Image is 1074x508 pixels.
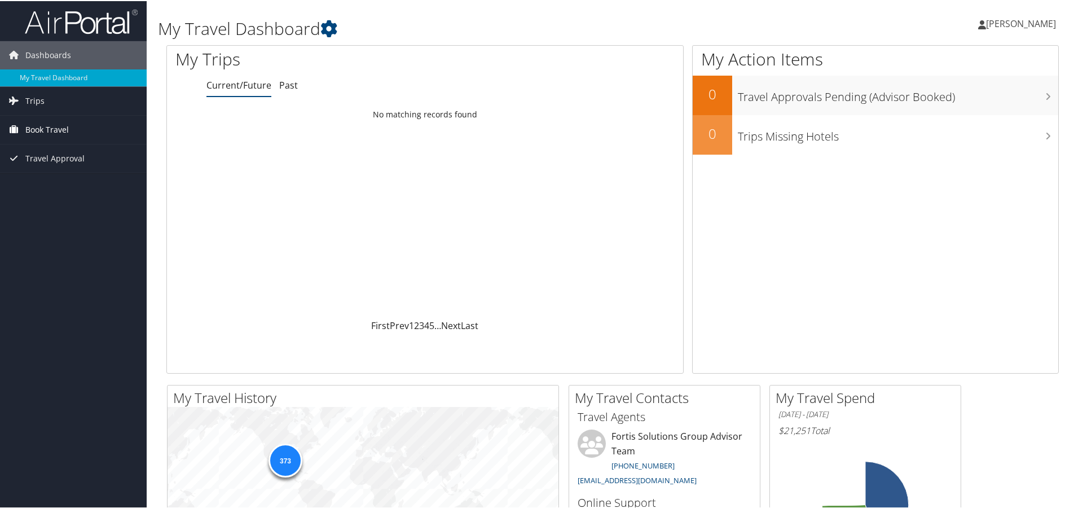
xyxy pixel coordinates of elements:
[693,75,1058,114] a: 0Travel Approvals Pending (Advisor Booked)
[738,82,1058,104] h3: Travel Approvals Pending (Advisor Booked)
[409,318,414,331] a: 1
[778,408,952,419] h6: [DATE] - [DATE]
[390,318,409,331] a: Prev
[279,78,298,90] a: Past
[693,123,732,142] h2: 0
[986,16,1056,29] span: [PERSON_NAME]
[173,387,558,406] h2: My Travel History
[429,318,434,331] a: 5
[693,46,1058,70] h1: My Action Items
[414,318,419,331] a: 2
[158,16,764,40] h1: My Travel Dashboard
[575,387,760,406] h2: My Travel Contacts
[441,318,461,331] a: Next
[738,122,1058,143] h3: Trips Missing Hotels
[175,46,460,70] h1: My Trips
[693,84,732,103] h2: 0
[206,78,271,90] a: Current/Future
[693,114,1058,154] a: 0Trips Missing Hotels
[611,459,675,470] a: [PHONE_NUMBER]
[578,474,697,484] a: [EMAIL_ADDRESS][DOMAIN_NAME]
[167,103,683,124] td: No matching records found
[776,387,961,406] h2: My Travel Spend
[25,40,71,68] span: Dashboards
[572,428,757,489] li: Fortis Solutions Group Advisor Team
[25,143,85,172] span: Travel Approval
[424,318,429,331] a: 4
[461,318,478,331] a: Last
[25,115,69,143] span: Book Travel
[25,7,138,34] img: airportal-logo.png
[978,6,1067,40] a: [PERSON_NAME]
[268,443,302,476] div: 373
[778,423,952,436] h6: Total
[419,318,424,331] a: 3
[578,408,751,424] h3: Travel Agents
[778,423,811,436] span: $21,251
[371,318,390,331] a: First
[434,318,441,331] span: …
[25,86,45,114] span: Trips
